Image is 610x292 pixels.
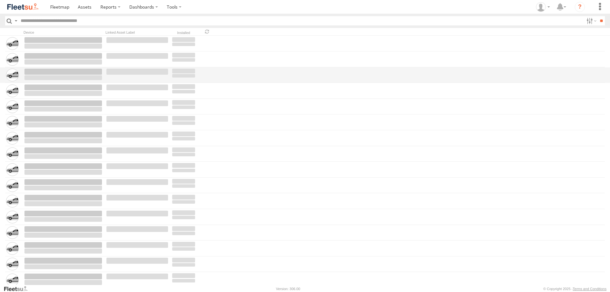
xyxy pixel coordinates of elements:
a: Terms and Conditions [573,287,607,291]
label: Search Query [13,16,18,25]
div: Linked Asset Label [105,30,169,35]
label: Search Filter Options [584,16,598,25]
i: ? [575,2,585,12]
div: Version: 306.00 [276,287,300,291]
a: Visit our Website [3,286,33,292]
div: Device [24,30,103,35]
div: © Copyright 2025 - [543,287,607,291]
span: Refresh [203,29,211,35]
div: Installed [172,31,196,35]
div: Muhammad Babar Raza [534,2,552,12]
img: fleetsu-logo-horizontal.svg [6,3,39,11]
